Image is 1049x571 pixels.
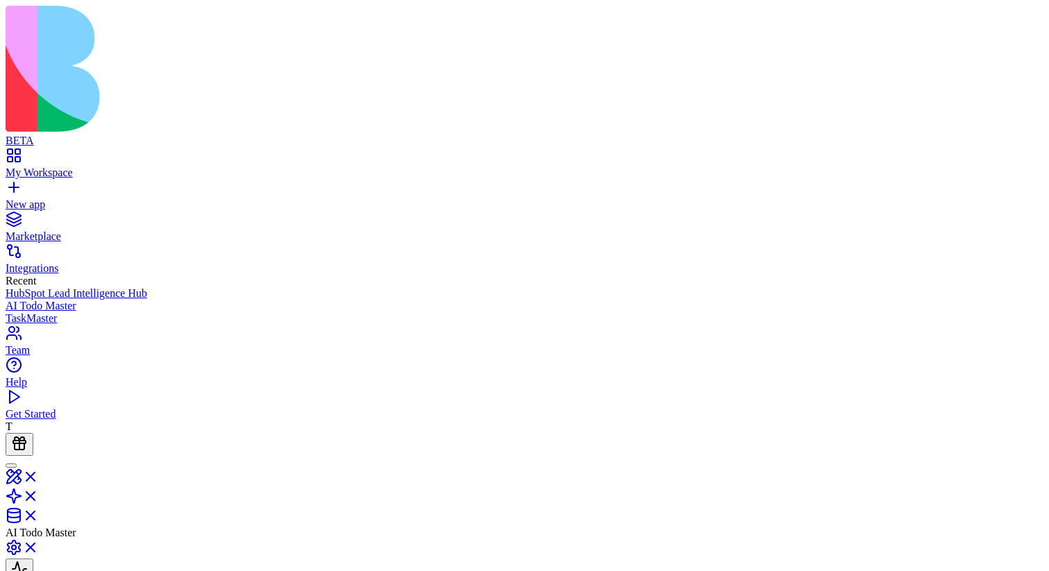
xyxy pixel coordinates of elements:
a: Help [6,364,1043,389]
a: Marketplace [6,218,1043,243]
div: Help [6,376,1043,389]
a: HubSpot Lead Intelligence Hub [6,287,1043,300]
a: TaskMaster [6,312,1043,325]
a: BETA [6,122,1043,147]
a: My Workspace [6,154,1043,179]
a: New app [6,186,1043,211]
img: logo [6,6,563,132]
div: BETA [6,135,1043,147]
a: Integrations [6,250,1043,275]
div: Get Started [6,408,1043,420]
div: My Workspace [6,167,1043,179]
a: AI Todo Master [6,300,1043,312]
span: T [6,420,12,432]
a: Get Started [6,395,1043,420]
a: Team [6,332,1043,357]
span: Recent [6,275,36,287]
div: New app [6,198,1043,211]
div: Team [6,344,1043,357]
span: AI Todo Master [6,527,76,538]
div: Marketplace [6,230,1043,243]
div: Integrations [6,262,1043,275]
